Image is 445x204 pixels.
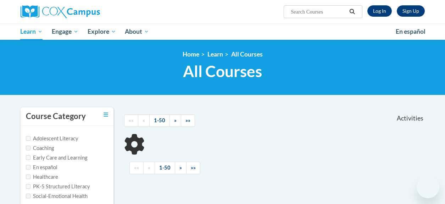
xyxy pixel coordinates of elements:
img: Cox Campus [21,5,100,18]
label: Early Care and Learning [26,154,87,162]
a: Learn [207,50,223,58]
span: Learn [20,27,43,36]
label: Social-Emotional Health [26,192,88,200]
a: Home [183,50,199,58]
a: End [186,162,200,174]
a: Begining [124,114,138,127]
input: Checkbox for Options [26,146,30,150]
span: «« [129,117,134,123]
input: Search Courses [290,7,347,16]
span: « [143,117,145,123]
input: Checkbox for Options [26,155,30,160]
input: Checkbox for Options [26,136,30,141]
a: Learn [16,23,48,40]
label: En español [26,163,57,171]
a: About [120,23,154,40]
span: »» [185,117,190,123]
span: «« [134,165,139,171]
div: Main menu [15,23,430,40]
a: Next [175,162,187,174]
button: Search [347,7,357,16]
a: Next [169,114,181,127]
span: All Courses [183,62,262,81]
a: 1-50 [149,114,170,127]
span: » [179,165,182,171]
input: Checkbox for Options [26,165,30,170]
label: Adolescent Literacy [26,135,78,143]
a: Previous [138,114,150,127]
a: Begining [129,162,144,174]
h3: Course Category [26,111,86,122]
span: About [125,27,149,36]
iframe: Button to launch messaging window [417,176,439,198]
span: Activities [397,114,423,122]
a: End [181,114,195,127]
span: »» [191,165,196,171]
a: Log In [367,5,392,17]
a: All Courses [231,50,263,58]
label: PK-5 Structured Literacy [26,183,90,190]
span: En español [396,28,425,35]
input: Checkbox for Options [26,175,30,179]
a: Explore [83,23,121,40]
a: Toggle collapse [104,111,108,119]
a: 1-50 [155,162,175,174]
label: Healthcare [26,173,58,181]
a: Cox Campus [21,5,148,18]
input: Checkbox for Options [26,194,30,198]
a: Register [397,5,425,17]
a: En español [391,24,430,39]
label: Coaching [26,144,54,152]
span: « [148,165,150,171]
span: Engage [52,27,78,36]
input: Checkbox for Options [26,184,30,189]
span: Explore [88,27,116,36]
span: » [174,117,177,123]
a: Previous [143,162,155,174]
a: Engage [47,23,83,40]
